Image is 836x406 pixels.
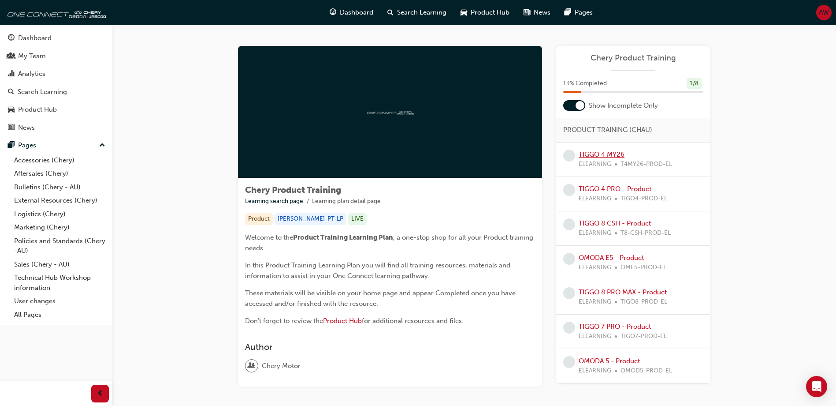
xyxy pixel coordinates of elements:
[11,207,109,221] a: Logistics (Chery)
[453,4,516,22] a: car-iconProduct Hub
[11,194,109,207] a: External Resources (Chery)
[620,159,672,169] span: T4MY26-PROD-EL
[534,8,550,18] span: News
[262,361,301,371] span: Chery Motor
[563,253,575,265] span: learningRecordVerb_NONE-icon
[575,8,593,18] span: Pages
[11,258,109,271] a: Sales (Chery - AU)
[245,289,517,308] span: These materials will be visible on your home page and appear Completed once you have accessed and...
[11,167,109,180] a: Aftersales (Chery)
[249,360,255,372] span: user-icon
[245,213,273,225] div: Product
[380,4,453,22] a: search-iconSearch Learning
[8,34,15,42] span: guage-icon
[323,317,362,325] a: Product Hub
[245,233,535,252] span: , a one-stop shop for all your Product training needs.
[8,88,14,96] span: search-icon
[8,106,15,114] span: car-icon
[245,197,303,205] a: Learning search page
[563,184,575,196] span: learningRecordVerb_NONE-icon
[99,140,105,151] span: up-icon
[4,66,109,82] a: Analytics
[4,30,109,46] a: Dashboard
[579,357,640,365] a: OMODA 5 - Product
[18,51,46,61] div: My Team
[579,297,611,307] span: ELEARNING
[563,150,575,162] span: learningRecordVerb_NONE-icon
[579,159,611,169] span: ELEARNING
[579,331,611,342] span: ELEARNING
[293,233,393,241] span: Product Training Learning Plan
[579,288,667,296] a: TIGGO 8 PRO MAX - Product
[245,342,535,352] h3: Author
[11,154,109,167] a: Accessories (Chery)
[563,79,607,89] span: 13 % Completed
[4,137,109,154] button: Pages
[563,53,703,63] a: Chery Product Training
[579,150,624,158] a: TIGGO 4 MY26
[330,7,336,18] span: guage-icon
[563,356,575,368] span: learningRecordVerb_NONE-icon
[245,317,323,325] span: Don't forget to review the
[579,219,651,227] a: TIGGO 8 CSH - Product
[275,213,346,225] div: [PERSON_NAME]-PT-LP
[524,7,530,18] span: news-icon
[18,69,45,79] div: Analytics
[97,388,104,399] span: prev-icon
[4,4,106,21] img: oneconnect
[620,263,666,273] span: OME5-PROD-EL
[245,261,512,280] span: In this Product Training Learning Plan you will find all training resources, materials and inform...
[620,331,667,342] span: TIGO7-PROD-EL
[4,101,109,118] a: Product Hub
[323,4,380,22] a: guage-iconDashboard
[397,8,446,18] span: Search Learning
[565,7,571,18] span: pages-icon
[563,218,575,230] span: learningRecordVerb_NONE-icon
[4,120,109,136] a: News
[579,228,611,238] span: ELEARNING
[819,8,829,18] span: AW
[362,317,464,325] span: for additional resources and files.
[579,194,611,204] span: ELEARNING
[806,376,827,397] div: Open Intercom Messenger
[11,271,109,294] a: Technical Hub Workshop information
[18,87,67,97] div: Search Learning
[816,5,832,20] button: AW
[4,48,109,64] a: My Team
[8,70,15,78] span: chart-icon
[11,221,109,234] a: Marketing (Chery)
[620,228,671,238] span: T8-CSH-PROD-EL
[563,322,575,334] span: learningRecordVerb_NONE-icon
[11,180,109,194] a: Bulletins (Chery - AU)
[620,297,667,307] span: TIGO8-PROD-EL
[579,323,651,331] a: TIGGO 7 PRO - Product
[11,234,109,258] a: Policies and Standards (Chery -AU)
[579,254,644,262] a: OMODA E5 - Product
[366,108,414,116] img: oneconnect
[557,4,600,22] a: pages-iconPages
[340,8,373,18] span: Dashboard
[461,7,467,18] span: car-icon
[471,8,509,18] span: Product Hub
[579,263,611,273] span: ELEARNING
[18,123,35,133] div: News
[8,142,15,150] span: pages-icon
[563,125,652,135] span: PRODUCT TRAINING (CHAU)
[18,140,36,150] div: Pages
[4,84,109,100] a: Search Learning
[579,366,611,376] span: ELEARNING
[387,7,394,18] span: search-icon
[687,78,702,90] div: 1 / 8
[348,213,367,225] div: LIVE
[245,185,341,195] span: Chery Product Training
[11,308,109,322] a: All Pages
[589,101,658,111] span: Show Incomplete Only
[11,294,109,308] a: User changes
[18,33,52,43] div: Dashboard
[620,366,672,376] span: OMOD5-PROD-EL
[8,53,15,60] span: people-icon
